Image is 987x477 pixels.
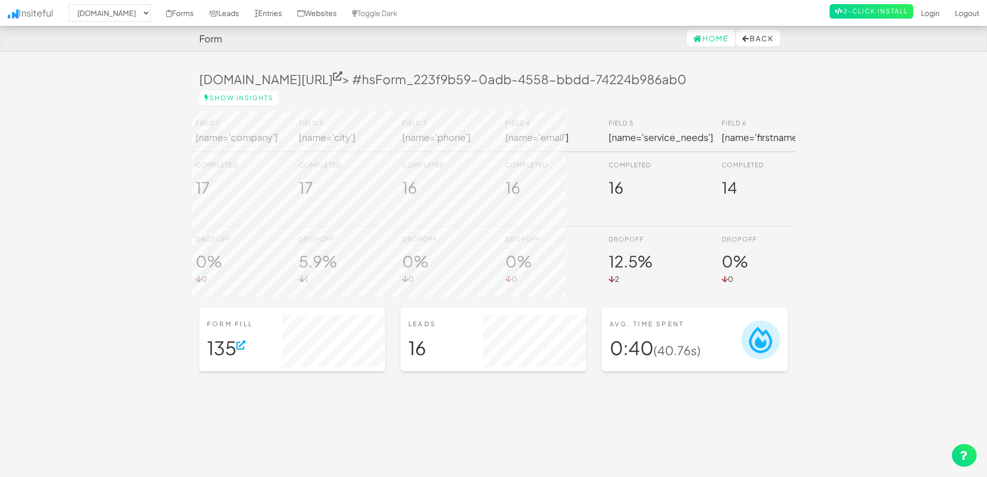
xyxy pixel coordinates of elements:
h6: Form Fill [207,321,377,327]
h6: Leads [408,321,579,327]
h1: 135 [207,338,377,358]
h6: Avg. Time Spent [610,321,780,327]
h1: 0:40 [610,338,780,358]
small: (40.76s) [654,343,701,358]
a: Show Insights [199,91,279,105]
h1: 16 [408,338,579,358]
img: icon.png [8,9,19,19]
h4: Form [199,34,222,44]
h3: > #hsForm_223f9b59-0adb-4558-bbdd-74224b986ab0 [199,72,788,86]
button: Back [736,30,780,46]
a: 2-Click Install [830,4,913,19]
img: insiteful-lead.png [741,321,780,359]
a: Home [687,30,735,46]
a: [DOMAIN_NAME][URL] [199,71,342,87]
